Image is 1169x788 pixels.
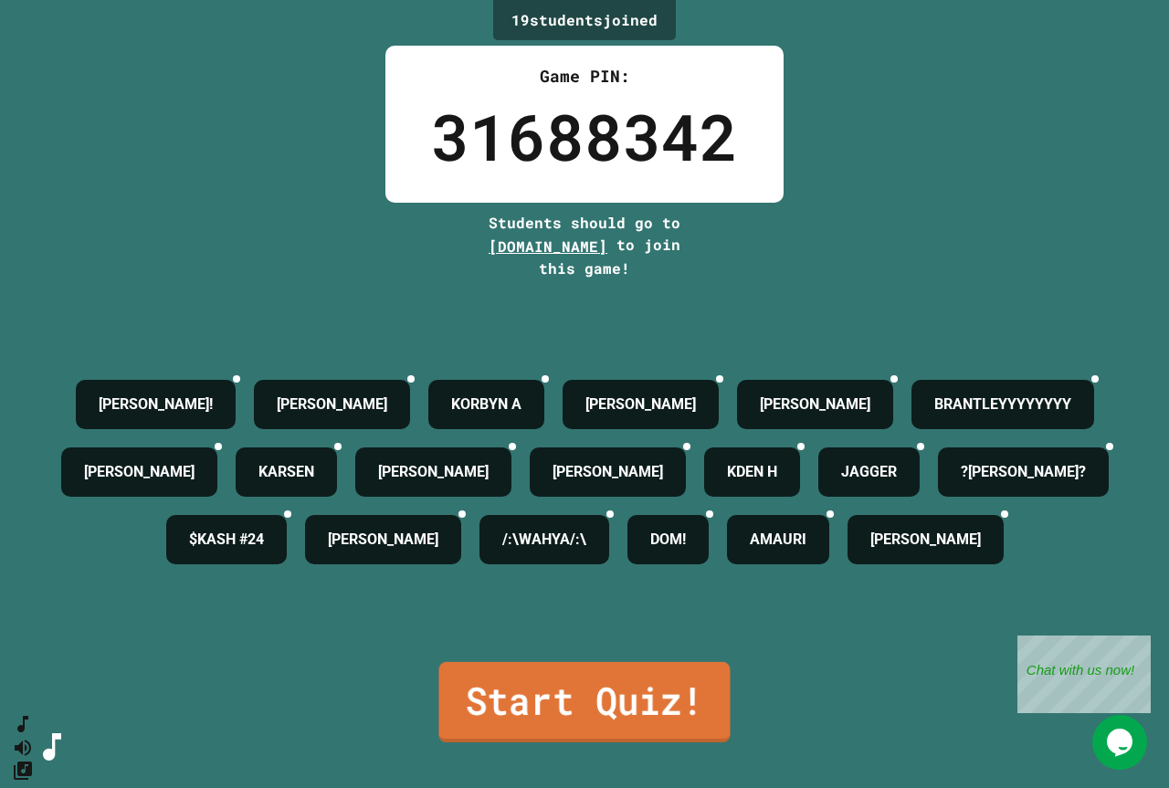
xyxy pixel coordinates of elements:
h4: [PERSON_NAME] [84,461,195,483]
h4: KORBYN A [451,394,521,415]
a: Start Quiz! [438,662,730,742]
h4: [PERSON_NAME] [585,394,696,415]
h4: [PERSON_NAME] [378,461,489,483]
iframe: chat widget [1092,715,1151,770]
h4: [PERSON_NAME] [328,529,438,551]
h4: [PERSON_NAME]! [99,394,213,415]
div: 31688342 [431,89,738,184]
div: Students should go to to join this game! [470,212,699,279]
h4: [PERSON_NAME] [870,529,981,551]
h4: $KASH #24 [189,529,264,551]
h4: BRANTLEYYYYYYYY [934,394,1071,415]
iframe: chat widget [1017,636,1151,713]
span: [DOMAIN_NAME] [489,236,607,256]
h4: /:\WAHYA/:\ [502,529,586,551]
div: Game PIN: [431,64,738,89]
h4: [PERSON_NAME] [553,461,663,483]
h4: DOM! [650,529,686,551]
h4: [PERSON_NAME] [277,394,387,415]
button: Mute music [12,736,34,759]
button: SpeedDial basic example [12,713,34,736]
h4: KDEN H [727,461,777,483]
button: Change Music [12,759,34,782]
h4: ?[PERSON_NAME]? [961,461,1086,483]
h4: KARSEN [258,461,314,483]
h4: [PERSON_NAME] [760,394,870,415]
h4: AMAURI [750,529,806,551]
h4: JAGGER [841,461,897,483]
